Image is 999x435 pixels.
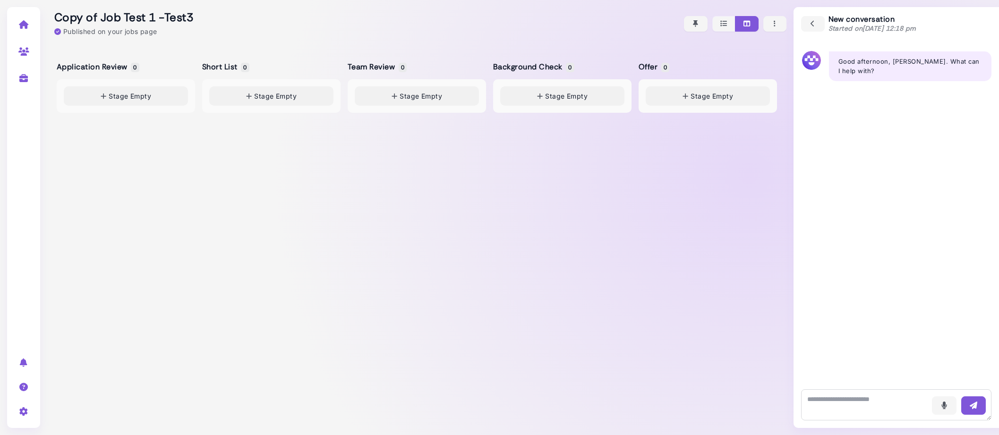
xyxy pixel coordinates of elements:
div: New conversation [828,15,916,33]
span: 0 [131,63,139,72]
span: 0 [661,63,669,72]
h5: Offer [639,62,668,71]
h2: Copy of Job Test 1 -Test3 [54,11,193,25]
h5: Application Review [57,62,138,71]
span: Stage Empty [691,91,733,101]
span: Started on [828,24,916,33]
span: 0 [241,63,249,72]
h5: Background Check [493,62,573,71]
time: [DATE] 12:18 pm [862,24,916,33]
div: Good afternoon, [PERSON_NAME]. What can I help with? [829,51,991,81]
span: Stage Empty [400,91,442,101]
span: Stage Empty [545,91,588,101]
span: 0 [399,63,407,72]
span: Stage Empty [254,91,297,101]
h5: Team Review [348,62,405,71]
span: Stage Empty [109,91,151,101]
span: 0 [566,63,574,72]
div: Published on your jobs page [54,26,157,36]
h5: Short List [202,62,248,71]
